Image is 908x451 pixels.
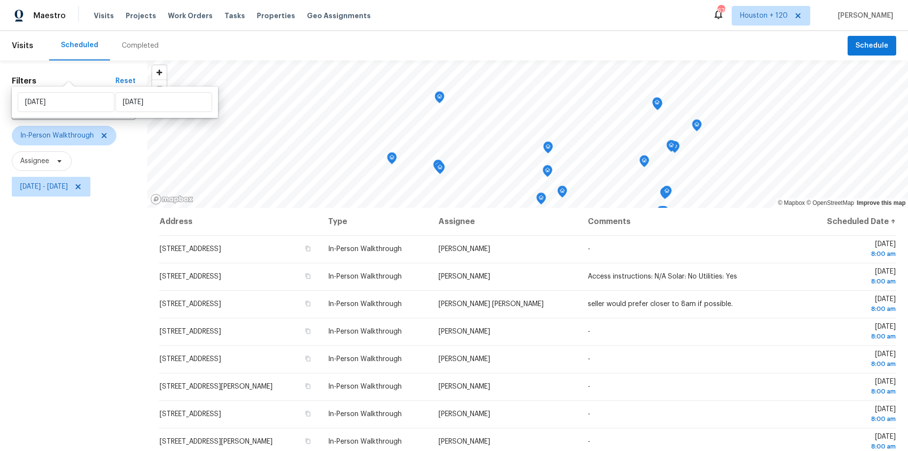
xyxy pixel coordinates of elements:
[257,11,295,21] span: Properties
[20,131,94,141] span: In-Person Walkthrough
[160,438,273,445] span: [STREET_ADDRESS][PERSON_NAME]
[328,411,402,418] span: In-Person Walkthrough
[147,60,908,208] canvas: Map
[857,199,906,206] a: Improve this map
[809,414,896,424] div: 8:00 am
[61,40,98,50] div: Scheduled
[33,11,66,21] span: Maestro
[12,76,115,86] h1: Filters
[303,299,312,308] button: Copy Address
[666,140,676,155] div: Map marker
[809,241,896,259] span: [DATE]
[834,11,893,21] span: [PERSON_NAME]
[126,11,156,21] span: Projects
[657,206,666,221] div: Map marker
[809,296,896,314] span: [DATE]
[224,12,245,19] span: Tasks
[168,11,213,21] span: Work Orders
[543,141,553,157] div: Map marker
[439,438,490,445] span: [PERSON_NAME]
[588,328,590,335] span: -
[439,383,490,390] span: [PERSON_NAME]
[662,186,672,201] div: Map marker
[778,199,805,206] a: Mapbox
[439,301,544,308] span: [PERSON_NAME] [PERSON_NAME]
[809,268,896,286] span: [DATE]
[809,351,896,369] span: [DATE]
[328,438,402,445] span: In-Person Walkthrough
[588,356,590,363] span: -
[809,378,896,396] span: [DATE]
[588,246,590,253] span: -
[809,406,896,424] span: [DATE]
[320,208,431,235] th: Type
[536,193,546,208] div: Map marker
[115,92,212,112] input: End date
[20,156,49,166] span: Assignee
[160,301,221,308] span: [STREET_ADDRESS]
[801,208,896,235] th: Scheduled Date ↑
[809,332,896,341] div: 8:00 am
[303,437,312,446] button: Copy Address
[639,155,649,170] div: Map marker
[328,356,402,363] span: In-Person Walkthrough
[160,246,221,253] span: [STREET_ADDRESS]
[588,301,733,308] span: seller would prefer closer to 8am if possible.
[303,409,312,418] button: Copy Address
[855,40,888,52] span: Schedule
[303,272,312,281] button: Copy Address
[806,199,854,206] a: OpenStreetMap
[328,383,402,390] span: In-Person Walkthrough
[543,165,552,180] div: Map marker
[717,6,724,16] div: 670
[159,208,320,235] th: Address
[431,208,580,235] th: Assignee
[439,273,490,280] span: [PERSON_NAME]
[809,249,896,259] div: 8:00 am
[439,328,490,335] span: [PERSON_NAME]
[439,246,490,253] span: [PERSON_NAME]
[809,304,896,314] div: 8:00 am
[809,277,896,286] div: 8:00 am
[588,383,590,390] span: -
[848,36,896,56] button: Schedule
[439,411,490,418] span: [PERSON_NAME]
[303,382,312,391] button: Copy Address
[660,187,670,202] div: Map marker
[152,80,166,94] button: Zoom out
[435,91,444,107] div: Map marker
[160,383,273,390] span: [STREET_ADDRESS][PERSON_NAME]
[740,11,788,21] span: Houston + 120
[580,208,801,235] th: Comments
[435,162,445,177] div: Map marker
[152,65,166,80] button: Zoom in
[692,119,702,135] div: Map marker
[387,152,397,168] div: Map marker
[328,301,402,308] span: In-Person Walkthrough
[115,76,136,86] div: Reset
[809,323,896,341] span: [DATE]
[809,387,896,396] div: 8:00 am
[160,411,221,418] span: [STREET_ADDRESS]
[588,438,590,445] span: -
[439,356,490,363] span: [PERSON_NAME]
[18,92,114,112] input: Start date
[557,186,567,201] div: Map marker
[303,327,312,336] button: Copy Address
[303,244,312,253] button: Copy Address
[328,246,402,253] span: In-Person Walkthrough
[160,328,221,335] span: [STREET_ADDRESS]
[94,11,114,21] span: Visits
[12,35,33,56] span: Visits
[307,11,371,21] span: Geo Assignments
[122,41,159,51] div: Completed
[328,328,402,335] span: In-Person Walkthrough
[328,273,402,280] span: In-Person Walkthrough
[652,97,662,113] div: Map marker
[588,411,590,418] span: -
[150,194,193,205] a: Mapbox homepage
[20,182,68,192] span: [DATE] - [DATE]
[588,273,737,280] span: Access instructions: N/A Solar: No Utilities: Yes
